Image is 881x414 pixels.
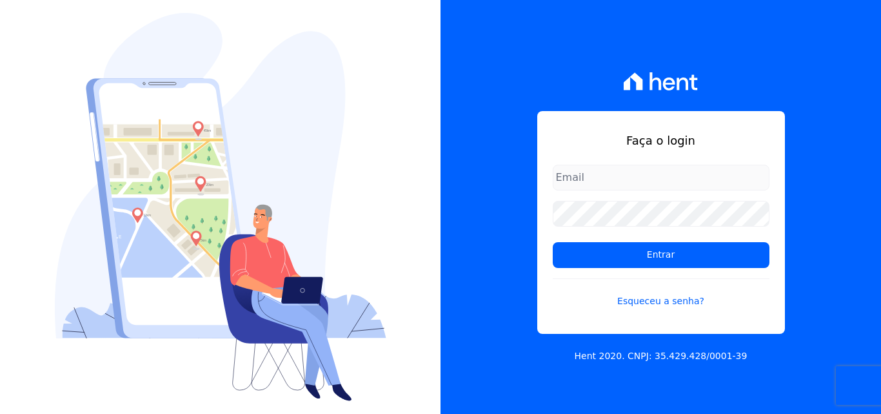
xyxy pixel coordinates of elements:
h1: Faça o login [553,132,769,149]
img: Login [55,13,386,401]
input: Email [553,165,769,191]
p: Hent 2020. CNPJ: 35.429.428/0001-39 [575,349,747,363]
a: Esqueceu a senha? [553,278,769,308]
input: Entrar [553,242,769,268]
